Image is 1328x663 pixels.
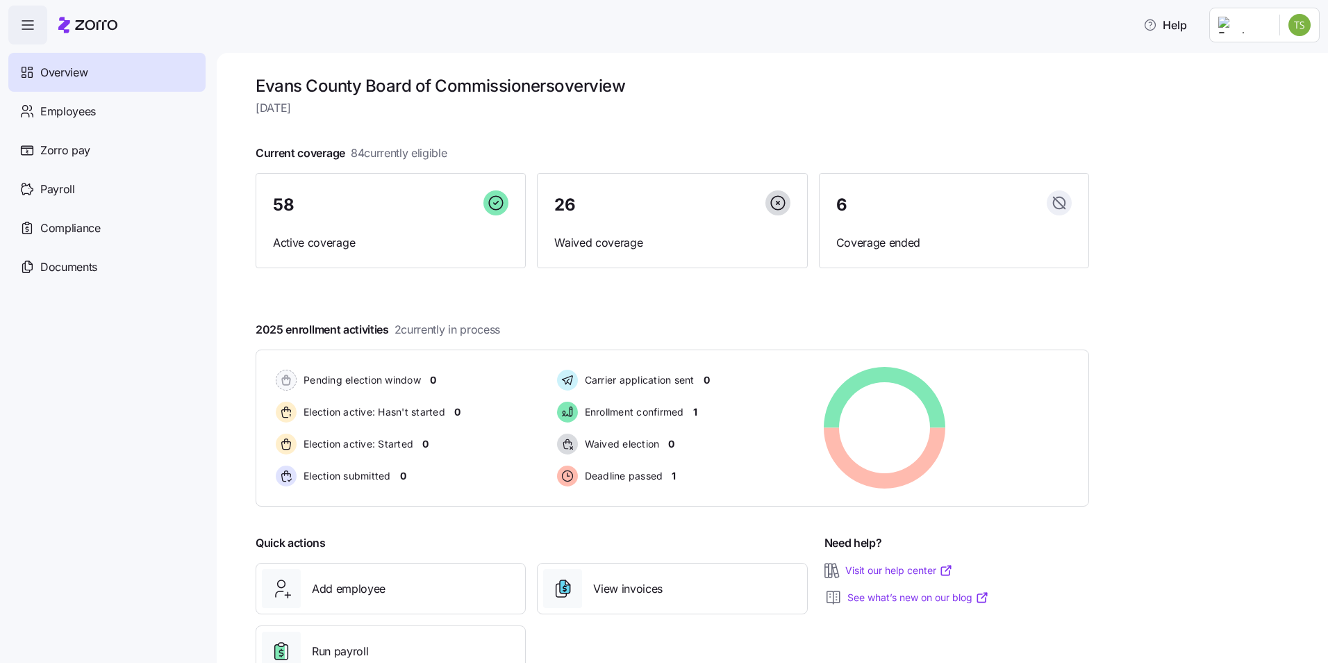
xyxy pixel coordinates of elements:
span: Pending election window [299,373,421,387]
button: Help [1132,11,1198,39]
span: Quick actions [256,534,326,552]
a: Compliance [8,208,206,247]
span: 2025 enrollment activities [256,321,500,338]
span: Employees [40,103,96,120]
span: Zorro pay [40,142,90,159]
span: Current coverage [256,145,447,162]
span: View invoices [593,580,663,598]
span: Payroll [40,181,75,198]
span: Documents [40,259,97,276]
a: Zorro pay [8,131,206,170]
span: Add employee [312,580,385,598]
span: Waived election [581,437,660,451]
span: 0 [704,373,710,387]
a: See what’s new on our blog [847,591,989,605]
a: Overview [8,53,206,92]
a: Employees [8,92,206,131]
a: Documents [8,247,206,286]
span: Help [1143,17,1187,33]
span: Run payroll [312,643,368,660]
span: Carrier application sent [581,373,695,387]
span: 0 [430,373,436,387]
img: Employer logo [1218,17,1268,33]
span: Overview [40,64,88,81]
span: Active coverage [273,234,508,252]
span: Election active: Hasn't started [299,405,445,419]
span: 6 [836,197,847,213]
span: Election submitted [299,469,391,483]
span: 84 currently eligible [351,145,447,162]
span: 1 [672,469,676,483]
span: Waived coverage [554,234,790,252]
span: 26 [554,197,575,213]
span: 58 [273,197,294,213]
a: Payroll [8,170,206,208]
span: 0 [400,469,406,483]
img: 3168b9d4c4117b0a49e57aed9fb11e02 [1288,14,1311,36]
h1: Evans County Board of Commissioners overview [256,75,1089,97]
span: 0 [422,437,429,451]
span: Enrollment confirmed [581,405,684,419]
span: Deadline passed [581,469,663,483]
span: Compliance [40,220,101,237]
span: Election active: Started [299,437,413,451]
span: Coverage ended [836,234,1072,252]
span: 1 [693,405,697,419]
span: 2 currently in process [395,321,500,338]
span: Need help? [824,534,882,552]
span: 0 [454,405,460,419]
span: 0 [668,437,674,451]
a: Visit our help center [845,564,953,578]
span: [DATE] [256,99,1089,117]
